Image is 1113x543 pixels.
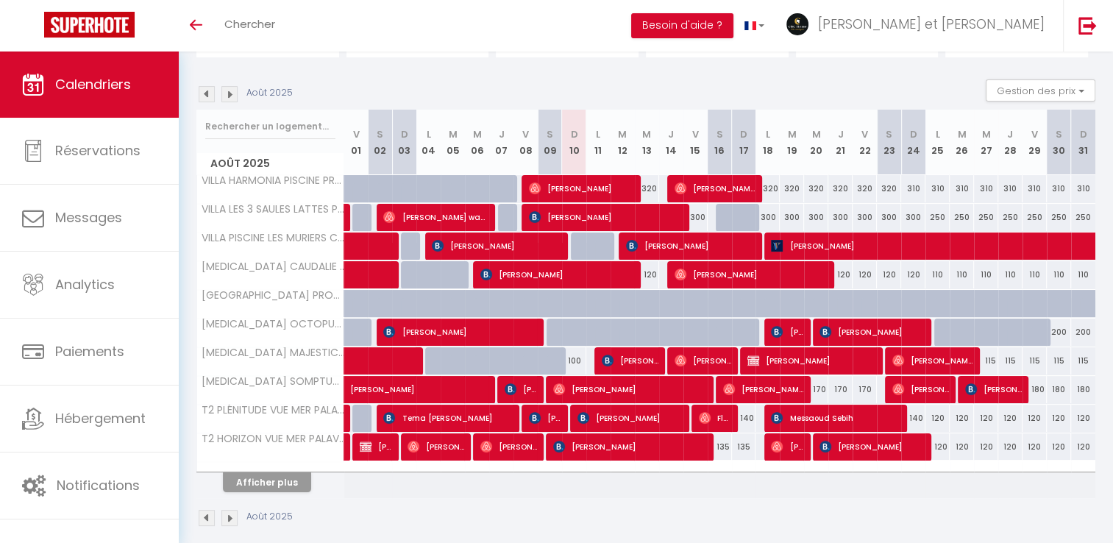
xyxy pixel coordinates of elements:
div: 300 [755,204,780,231]
div: 110 [925,261,950,288]
th: 08 [513,110,538,175]
th: 27 [974,110,998,175]
div: 250 [1071,204,1095,231]
div: 320 [635,175,659,202]
span: [PERSON_NAME] [505,375,537,403]
span: [PERSON_NAME] [771,433,803,461]
div: 310 [1047,175,1071,202]
abbr: M [981,127,990,141]
th: 19 [780,110,804,175]
span: VILLA PISCINE LES MURIERS CASTELNAU PROCHE [GEOGRAPHIC_DATA] ET [GEOGRAPHIC_DATA] [199,233,346,244]
abbr: L [596,127,600,141]
th: 06 [465,110,489,175]
span: [PERSON_NAME] [553,433,707,461]
abbr: M [618,127,627,141]
span: Paiements [55,342,124,361]
span: VILLA HARMONIA PISCINE PROCHE [GEOGRAPHIC_DATA] ET PLAGES [199,175,346,186]
div: 180 [1071,376,1095,403]
th: 17 [732,110,756,175]
div: 120 [974,405,998,432]
div: 120 [974,433,998,461]
span: Hébergement [55,409,146,427]
span: [PERSON_NAME] [723,375,804,403]
div: 250 [925,204,950,231]
abbr: M [473,127,482,141]
div: 120 [877,261,901,288]
div: 310 [925,175,950,202]
div: 120 [925,405,950,432]
span: Notifications [57,476,140,494]
th: 15 [683,110,708,175]
span: [PERSON_NAME] [408,433,464,461]
div: 320 [804,175,828,202]
span: Analytics [55,275,115,294]
div: 250 [950,204,974,231]
div: 310 [998,175,1023,202]
span: Messaoud Sebih [771,404,900,432]
div: 100 [562,347,586,375]
div: 300 [780,204,804,231]
span: [MEDICAL_DATA] CAUDALIE PISCINE MONTFERRIER PROCHE [GEOGRAPHIC_DATA] ET PLAGES [199,261,346,272]
div: 250 [974,204,998,231]
th: 30 [1047,110,1071,175]
abbr: J [838,127,844,141]
button: Gestion des prix [986,79,1095,102]
button: Afficher plus [223,472,311,492]
span: [PERSON_NAME] [892,375,949,403]
div: 120 [1071,433,1095,461]
div: 310 [901,175,925,202]
span: Août 2025 [197,153,344,174]
div: 310 [950,175,974,202]
abbr: M [957,127,966,141]
th: 10 [562,110,586,175]
th: 07 [489,110,513,175]
span: [PERSON_NAME] [529,404,561,432]
img: Super Booking [44,12,135,38]
span: [PERSON_NAME] [771,318,803,346]
th: 20 [804,110,828,175]
th: 02 [368,110,392,175]
img: logout [1078,16,1097,35]
span: [PERSON_NAME] [553,375,707,403]
span: [PERSON_NAME] [383,318,537,346]
th: 16 [708,110,732,175]
div: 140 [901,405,925,432]
img: ... [786,13,808,35]
div: 115 [1047,347,1071,375]
abbr: V [1031,127,1038,141]
abbr: S [1056,127,1062,141]
span: [PERSON_NAME] [350,368,553,396]
span: [PERSON_NAME] [819,318,925,346]
span: [PERSON_NAME] [602,347,658,375]
div: 120 [925,433,950,461]
div: 300 [901,204,925,231]
div: 320 [780,175,804,202]
abbr: L [935,127,939,141]
span: [PERSON_NAME] [626,232,755,260]
span: [PERSON_NAME] [675,260,828,288]
div: 180 [1047,376,1071,403]
span: [PERSON_NAME] [360,433,392,461]
abbr: S [377,127,383,141]
span: [PERSON_NAME] [965,375,1022,403]
abbr: J [1007,127,1013,141]
span: [PERSON_NAME] [529,174,634,202]
div: 120 [828,261,853,288]
span: [PERSON_NAME] et [PERSON_NAME] [818,15,1045,33]
div: 320 [853,175,877,202]
abbr: D [401,127,408,141]
span: [PERSON_NAME] [747,347,877,375]
span: [PERSON_NAME] [675,174,755,202]
div: 170 [853,376,877,403]
div: 115 [974,347,998,375]
abbr: S [886,127,892,141]
th: 25 [925,110,950,175]
abbr: D [910,127,917,141]
div: 120 [853,261,877,288]
div: 320 [828,175,853,202]
div: 320 [755,175,780,202]
abbr: V [522,127,529,141]
span: Fleur Henno [699,404,731,432]
abbr: D [570,127,577,141]
div: 250 [1023,204,1047,231]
